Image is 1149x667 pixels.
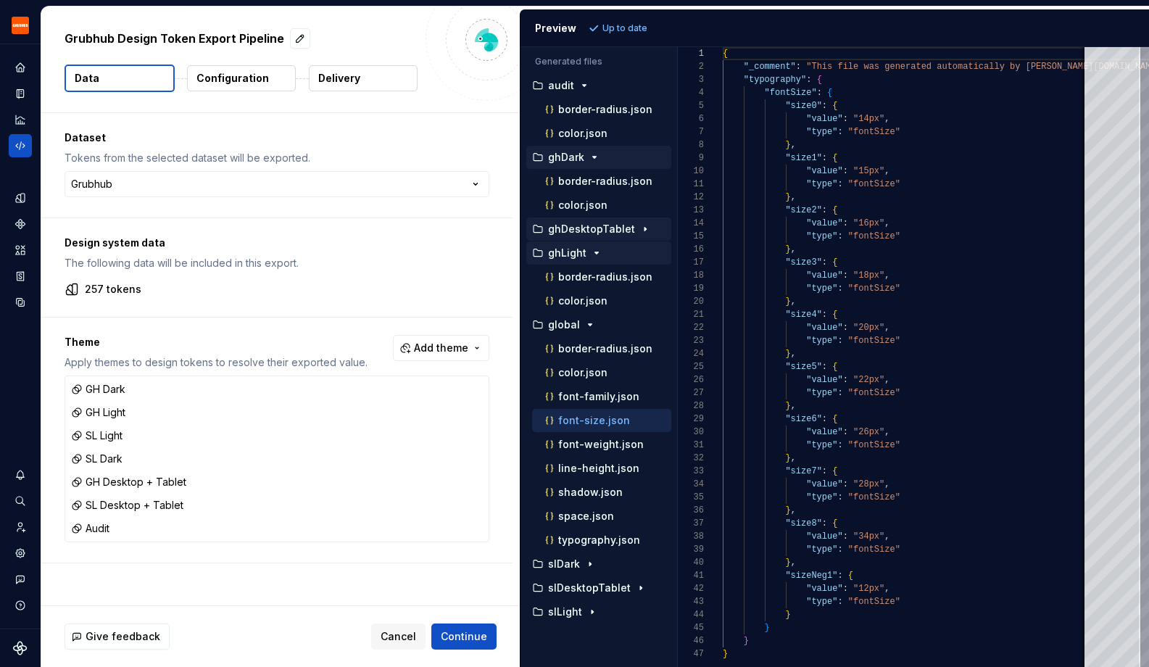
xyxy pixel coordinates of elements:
span: { [832,205,837,215]
span: , [790,297,795,307]
span: "20px" [853,323,884,333]
span: } [785,401,790,411]
span: "value" [806,375,842,385]
div: Code automation [9,134,32,157]
p: color.json [558,128,607,139]
span: "size8" [785,518,821,529]
span: : [822,257,827,268]
span: : [822,518,827,529]
span: "type" [806,597,837,607]
span: "value" [806,427,842,437]
span: } [764,623,769,633]
div: Documentation [9,82,32,105]
span: "type" [806,231,837,241]
span: "fontSize" [848,336,900,346]
span: : [822,101,827,111]
a: Components [9,212,32,236]
div: 42 [678,582,704,595]
button: border-radius.json [532,173,671,189]
a: Home [9,56,32,79]
span: : [842,218,847,228]
button: global [526,317,671,333]
span: "14px" [853,114,884,124]
span: } [785,349,790,359]
span: : [822,310,827,320]
button: typography.json [532,532,671,548]
span: "size1" [785,153,821,163]
div: Analytics [9,108,32,131]
button: Cancel [371,623,426,650]
div: GH Light [71,405,125,420]
p: border-radius.json [558,175,652,187]
div: 34 [678,478,704,491]
div: 12 [678,191,704,204]
span: { [832,362,837,372]
p: color.json [558,367,607,378]
div: Audit [71,521,109,536]
span: "type" [806,544,837,555]
span: : [837,388,842,398]
div: 45 [678,621,704,634]
p: Data [75,71,99,86]
p: slLight [548,606,582,618]
span: "type" [806,179,837,189]
span: "12px" [853,584,884,594]
span: } [785,453,790,463]
span: "size0" [785,101,821,111]
span: "size3" [785,257,821,268]
div: Search ⌘K [9,489,32,513]
span: , [884,166,889,176]
span: : [837,440,842,450]
div: 17 [678,256,704,269]
p: ghLight [548,247,586,259]
button: color.json [532,125,671,141]
p: slDesktopTablet [548,582,631,594]
span: : [837,127,842,137]
button: slDark [526,556,671,572]
span: : [842,114,847,124]
span: } [785,297,790,307]
button: border-radius.json [532,101,671,117]
button: line-height.json [532,460,671,476]
span: "value" [806,166,842,176]
div: 2 [678,60,704,73]
span: "type" [806,283,837,294]
span: { [832,310,837,320]
button: border-radius.json [532,341,671,357]
p: font-weight.json [558,439,644,450]
div: 14 [678,217,704,230]
span: : [837,571,842,581]
div: 28 [678,399,704,413]
span: "size6" [785,414,821,424]
span: , [884,323,889,333]
div: 22 [678,321,704,334]
p: Tokens from the selected dataset will be exported. [65,151,489,165]
span: { [848,571,853,581]
span: "fontSize" [764,88,816,98]
a: Data sources [9,291,32,314]
div: 19 [678,282,704,295]
div: 11 [678,178,704,191]
div: 4 [678,86,704,99]
p: Up to date [602,22,647,34]
div: 37 [678,517,704,530]
button: slDesktopTablet [526,580,671,596]
span: , [884,531,889,542]
span: "This file was generated automatically by [PERSON_NAME] [806,62,1093,72]
div: 38 [678,530,704,543]
span: "type" [806,336,837,346]
div: Contact support [9,568,32,591]
span: : [822,466,827,476]
div: Storybook stories [9,265,32,288]
span: : [837,492,842,502]
a: Assets [9,239,32,262]
span: { [832,101,837,111]
span: : [822,153,827,163]
p: Grubhub Design Token Export Pipeline [65,30,284,47]
div: 29 [678,413,704,426]
button: Configuration [187,65,296,91]
button: ghLight [526,245,671,261]
span: : [822,205,827,215]
p: border-radius.json [558,343,652,355]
